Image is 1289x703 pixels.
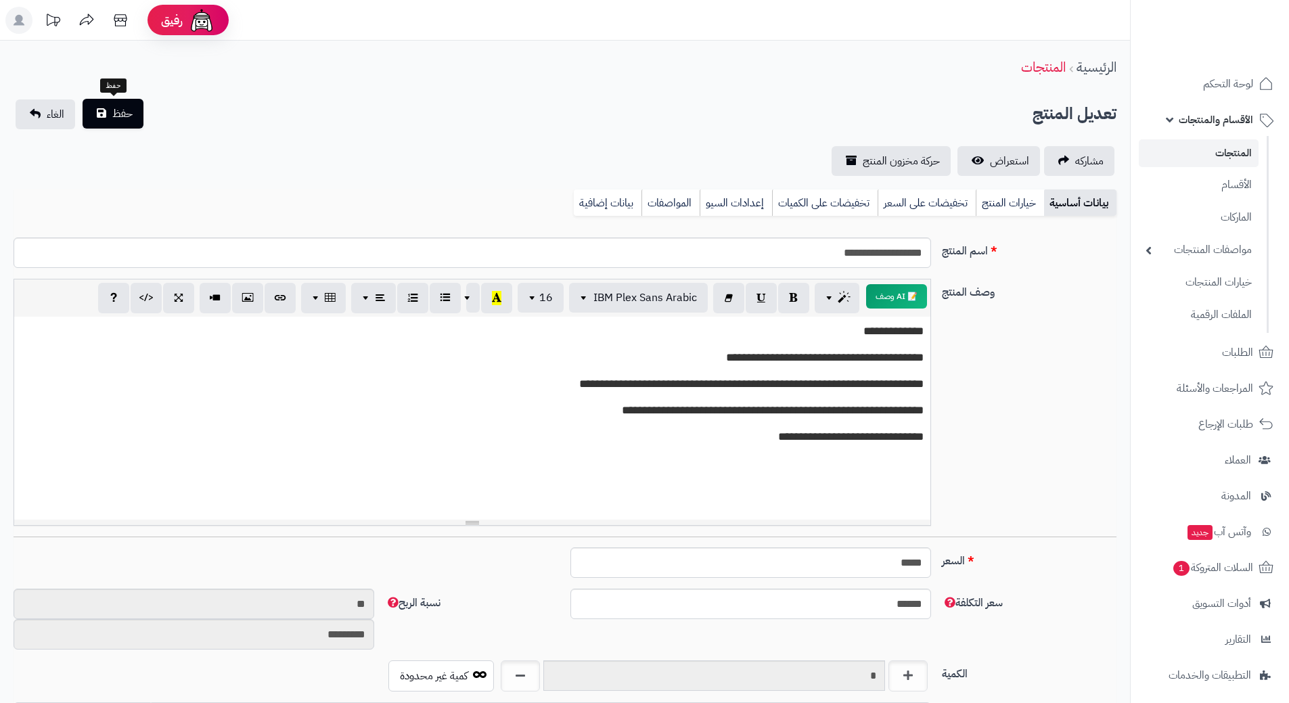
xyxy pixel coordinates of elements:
[1139,171,1259,200] a: الأقسام
[641,189,700,217] a: المواصفات
[1225,630,1251,649] span: التقارير
[957,146,1040,176] a: استعراض
[1139,480,1281,512] a: المدونة
[1139,268,1259,297] a: خيارات المنتجات
[1044,146,1114,176] a: مشاركه
[1139,444,1281,476] a: العملاء
[16,99,75,129] a: الغاء
[539,290,553,306] span: 16
[1021,57,1066,77] a: المنتجات
[1177,379,1253,398] span: المراجعات والأسئلة
[832,146,951,176] a: حركة مخزون المنتج
[1225,451,1251,470] span: العملاء
[1179,110,1253,129] span: الأقسام والمنتجات
[936,237,1122,259] label: اسم المنتج
[1186,522,1251,541] span: وآتس آب
[1169,666,1251,685] span: التطبيقات والخدمات
[1077,57,1116,77] a: الرئيسية
[593,290,697,306] span: IBM Plex Sans Arabic
[936,660,1122,682] label: الكمية
[1172,558,1253,577] span: السلات المتروكة
[161,12,183,28] span: رفيق
[36,7,70,37] a: تحديثات المنصة
[518,283,564,313] button: 16
[866,284,927,309] button: 📝 AI وصف
[1198,415,1253,434] span: طلبات الإرجاع
[188,7,215,34] img: ai-face.png
[1139,68,1281,100] a: لوحة التحكم
[1188,525,1213,540] span: جديد
[1033,100,1116,128] h2: تعديل المنتج
[1139,587,1281,620] a: أدوات التسويق
[1075,153,1104,169] span: مشاركه
[1139,300,1259,330] a: الملفات الرقمية
[83,99,143,129] button: حفظ
[1139,336,1281,369] a: الطلبات
[1139,203,1259,232] a: الماركات
[1044,189,1116,217] a: بيانات أساسية
[100,78,127,93] div: حفظ
[1221,486,1251,505] span: المدونة
[990,153,1029,169] span: استعراض
[1139,139,1259,167] a: المنتجات
[1139,235,1259,265] a: مواصفات المنتجات
[385,595,440,611] span: نسبة الربح
[1173,561,1190,576] span: 1
[936,547,1122,569] label: السعر
[112,106,133,122] span: حفظ
[1192,594,1251,613] span: أدوات التسويق
[1222,343,1253,362] span: الطلبات
[942,595,1003,611] span: سعر التكلفة
[772,189,878,217] a: تخفيضات على الكميات
[1139,551,1281,584] a: السلات المتروكة1
[700,189,772,217] a: إعدادات السيو
[1139,659,1281,691] a: التطبيقات والخدمات
[878,189,976,217] a: تخفيضات على السعر
[863,153,940,169] span: حركة مخزون المنتج
[1139,623,1281,656] a: التقارير
[1139,516,1281,548] a: وآتس آبجديد
[47,106,64,122] span: الغاء
[1139,408,1281,440] a: طلبات الإرجاع
[569,283,708,313] button: IBM Plex Sans Arabic
[1197,38,1276,66] img: logo-2.png
[976,189,1044,217] a: خيارات المنتج
[1203,74,1253,93] span: لوحة التحكم
[936,279,1122,300] label: وصف المنتج
[1139,372,1281,405] a: المراجعات والأسئلة
[574,189,641,217] a: بيانات إضافية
